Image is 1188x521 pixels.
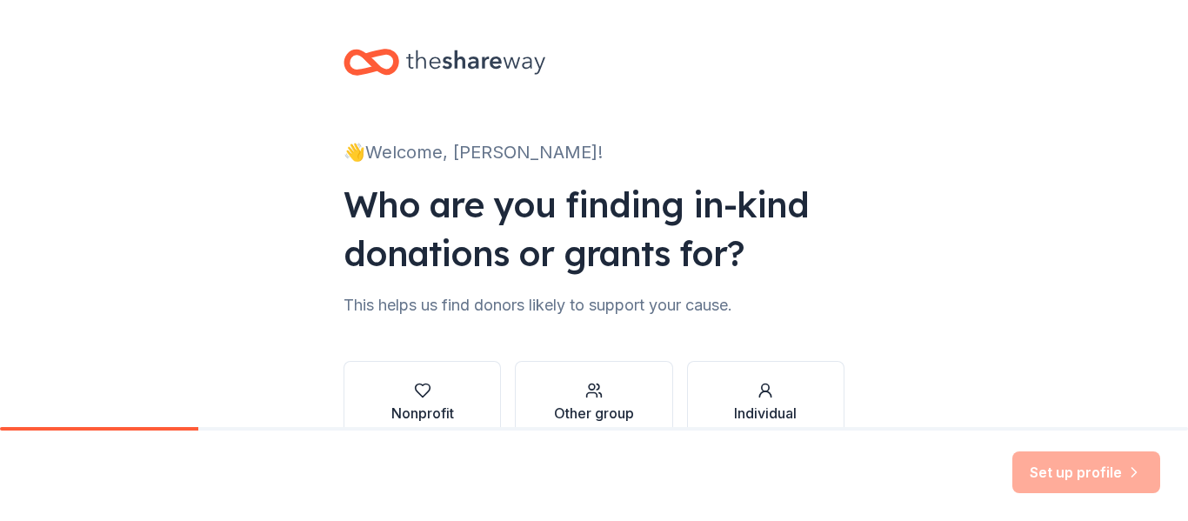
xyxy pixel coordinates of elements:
div: Individual [734,403,797,424]
div: Nonprofit [391,403,454,424]
button: Other group [515,361,672,444]
div: This helps us find donors likely to support your cause. [344,291,844,319]
div: Other group [554,403,634,424]
button: Individual [687,361,844,444]
div: Who are you finding in-kind donations or grants for? [344,180,844,277]
div: 👋 Welcome, [PERSON_NAME]! [344,138,844,166]
button: Nonprofit [344,361,501,444]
